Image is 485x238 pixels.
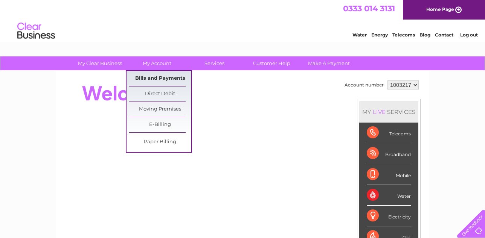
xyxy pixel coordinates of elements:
a: Telecoms [392,32,415,38]
div: LIVE [371,108,387,115]
a: Direct Debit [129,86,191,102]
a: Contact [435,32,453,38]
a: Paper Billing [129,135,191,150]
a: Bills and Payments [129,71,191,86]
div: Mobile [367,164,411,185]
a: My Clear Business [69,56,131,70]
div: Electricity [367,206,411,226]
a: Customer Help [241,56,303,70]
td: Account number [343,79,386,91]
div: MY SERVICES [359,101,418,123]
a: Moving Premises [129,102,191,117]
a: Blog [419,32,430,38]
a: Energy [371,32,388,38]
a: Water [352,32,367,38]
a: E-Billing [129,117,191,132]
a: 0333 014 3131 [343,4,395,13]
a: Services [183,56,246,70]
a: My Account [126,56,188,70]
div: Clear Business is a trading name of Verastar Limited (registered in [GEOGRAPHIC_DATA] No. 3667643... [65,4,421,36]
div: Telecoms [367,123,411,143]
img: logo.png [17,20,55,42]
a: Make A Payment [298,56,360,70]
a: Log out [460,32,478,38]
div: Broadband [367,143,411,164]
div: Water [367,185,411,206]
